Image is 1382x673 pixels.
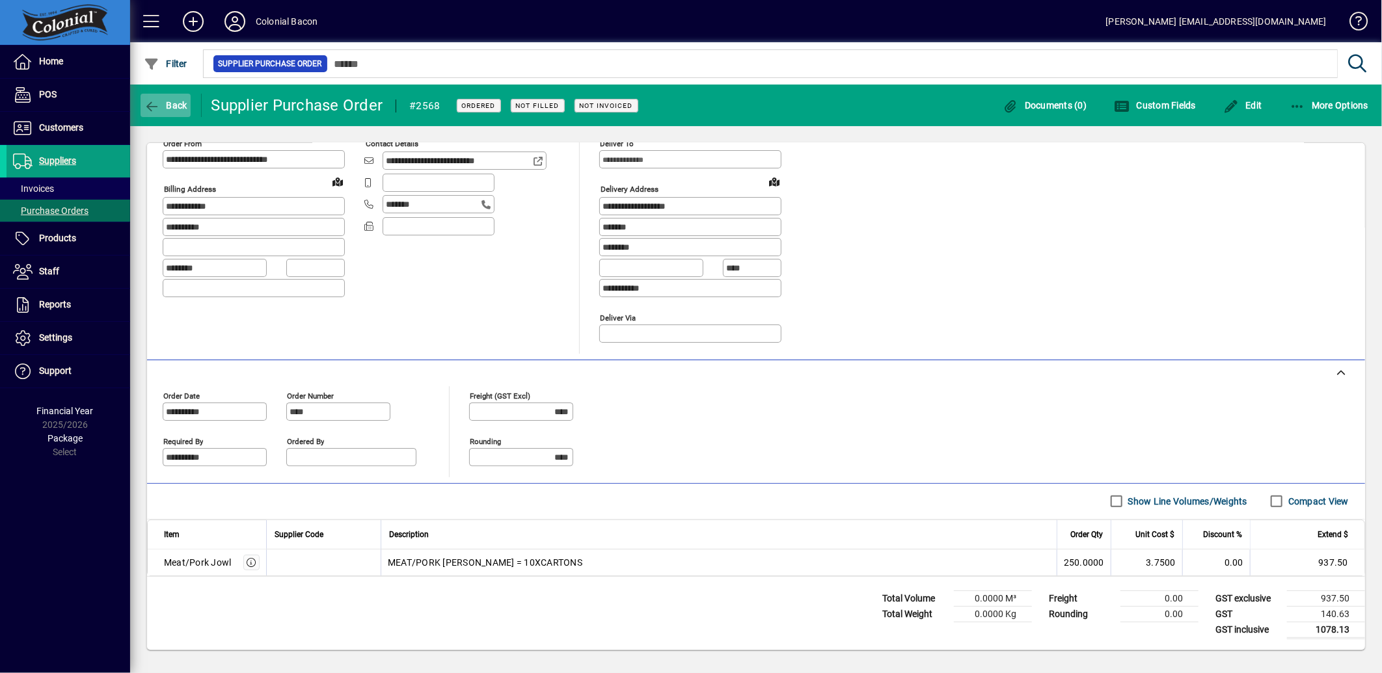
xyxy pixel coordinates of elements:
[287,436,324,445] mat-label: Ordered by
[7,289,130,321] a: Reports
[37,406,94,416] span: Financial Year
[144,100,187,111] span: Back
[600,313,636,322] mat-label: Deliver via
[764,171,785,192] a: View on map
[388,556,582,569] span: MEAT/PORK [PERSON_NAME] = 10XCARTONS
[389,527,429,542] span: Description
[1057,549,1111,575] td: 250.0000
[1223,100,1262,111] span: Edit
[1250,549,1364,575] td: 937.50
[7,256,130,288] a: Staff
[1290,100,1369,111] span: More Options
[470,436,501,445] mat-label: Rounding
[1287,622,1365,638] td: 1078.13
[1135,527,1174,542] span: Unit Cost $
[39,233,76,243] span: Products
[39,365,72,376] span: Support
[876,590,954,606] td: Total Volume
[39,155,76,166] span: Suppliers
[7,200,130,222] a: Purchase Orders
[1106,11,1327,32] div: [PERSON_NAME] [EMAIL_ADDRESS][DOMAIN_NAME]
[47,433,83,443] span: Package
[580,101,633,110] span: Not Invoiced
[163,436,203,445] mat-label: Required by
[172,10,214,33] button: Add
[1340,3,1366,45] a: Knowledge Base
[164,527,180,542] span: Item
[214,10,256,33] button: Profile
[1287,590,1365,606] td: 937.50
[211,95,383,116] div: Supplier Purchase Order
[1070,527,1103,542] span: Order Qty
[409,96,440,116] div: #2568
[1114,100,1196,111] span: Custom Fields
[1042,606,1120,622] td: Rounding
[39,299,71,310] span: Reports
[327,171,348,192] a: View on map
[954,590,1032,606] td: 0.0000 M³
[7,322,130,354] a: Settings
[163,391,200,400] mat-label: Order date
[7,79,130,111] a: POS
[470,391,530,400] mat-label: Freight (GST excl)
[1203,527,1242,542] span: Discount %
[7,112,130,144] a: Customers
[1120,590,1199,606] td: 0.00
[39,56,63,66] span: Home
[1286,94,1372,117] button: More Options
[7,46,130,78] a: Home
[13,183,54,194] span: Invoices
[163,139,202,148] mat-label: Order from
[1209,590,1287,606] td: GST exclusive
[1003,100,1087,111] span: Documents (0)
[256,11,318,32] div: Colonial Bacon
[1220,94,1266,117] button: Edit
[219,57,322,70] span: Supplier Purchase Order
[462,101,496,110] span: Ordered
[999,94,1091,117] button: Documents (0)
[130,94,202,117] app-page-header-button: Back
[1120,606,1199,622] td: 0.00
[7,355,130,388] a: Support
[164,556,232,569] div: Meat/Pork Jowl
[1287,606,1365,622] td: 140.63
[13,205,88,216] span: Purchase Orders
[39,332,72,343] span: Settings
[600,139,634,148] mat-label: Deliver To
[275,527,323,542] span: Supplier Code
[1042,590,1120,606] td: Freight
[141,94,191,117] button: Back
[287,391,334,400] mat-label: Order number
[1182,549,1250,575] td: 0.00
[144,59,187,69] span: Filter
[1126,495,1247,508] label: Show Line Volumes/Weights
[39,122,83,133] span: Customers
[1209,622,1287,638] td: GST inclusive
[1111,94,1199,117] button: Custom Fields
[7,222,130,255] a: Products
[954,606,1032,622] td: 0.0000 Kg
[7,178,130,200] a: Invoices
[39,266,59,276] span: Staff
[1209,606,1287,622] td: GST
[876,606,954,622] td: Total Weight
[1318,527,1348,542] span: Extend $
[141,52,191,75] button: Filter
[1286,495,1349,508] label: Compact View
[39,89,57,99] span: POS
[1111,549,1182,575] td: 3.7500
[516,101,560,110] span: Not Filled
